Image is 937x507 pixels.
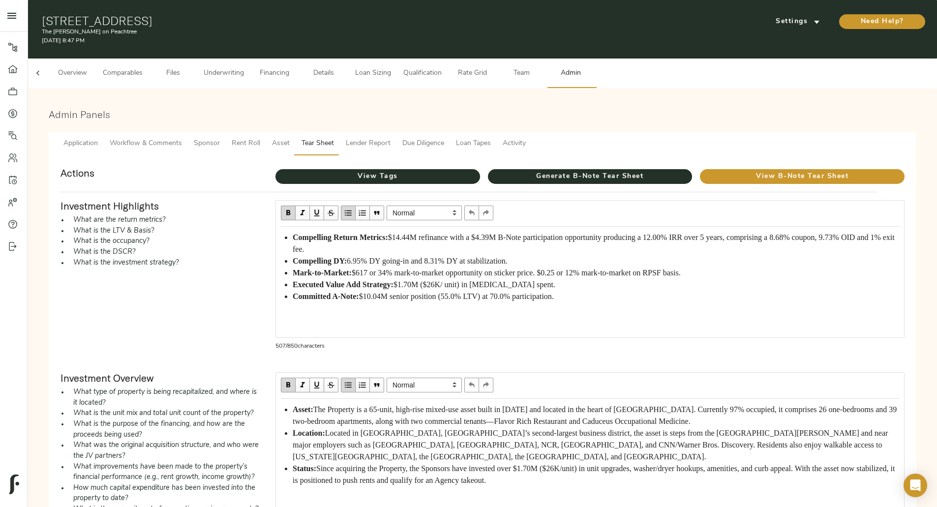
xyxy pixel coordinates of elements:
strong: Investment Overview [60,372,153,384]
span: The Property is a 65-unit, high-rise mixed-use asset built in [DATE] and located in the heart of ... [293,405,899,425]
span: Application [63,138,98,150]
span: Since acquiring the Property, the Sponsors have invested over $1.70M ($26K/unit) in unit upgrades... [293,464,897,484]
span: Settings [771,16,825,28]
button: Strikethrough [324,378,338,392]
button: UL [341,206,356,220]
span: View Tags [275,171,480,183]
li: What is the occupancy? [68,236,260,247]
span: Compelling DY: [293,257,347,265]
button: Need Help? [839,14,925,29]
button: Underline [310,206,324,220]
span: Details [305,67,342,80]
span: Activity [503,138,526,150]
span: Financing [256,67,293,80]
button: View Tags [275,169,480,184]
select: Block type [387,378,462,392]
p: The [PERSON_NAME] on Peachtree [42,28,630,36]
span: Admin [552,67,589,80]
span: Committed A-Note: [293,292,359,300]
span: Sponsor [194,138,220,150]
button: Undo [464,206,479,220]
span: Qualification [403,67,442,80]
h1: [STREET_ADDRESS] [42,14,630,28]
li: What is the purpose of the financing, and how are the proceeds being used? [68,419,260,440]
span: Files [154,67,192,80]
span: Due Diligence [402,138,444,150]
span: Lender Report [346,138,391,150]
span: Asset [272,138,290,150]
strong: Investment Highlights [60,200,159,212]
span: $14.44M refinance with a $4.39M B-Note participation opportunity producing a 12.00% IRR over 5 ye... [293,233,897,253]
button: Blockquote [370,206,384,220]
button: UL [341,378,356,392]
span: Tear Sheet [302,138,334,150]
li: What is the unit mix and total unit count of the property? [68,408,260,419]
button: Bold [281,378,296,392]
button: Redo [479,206,493,220]
button: Settings [761,14,835,29]
button: Bold [281,206,296,220]
span: Asset: [293,405,313,414]
li: What is the LTV & Basis? [68,226,260,237]
span: Need Help? [849,16,915,28]
h3: Admin Panels [49,109,916,120]
span: 6.95% DY going-in and 8.31% DY at stabilization. [347,257,508,265]
span: Location: [293,429,325,437]
button: Underline [310,378,324,392]
button: Generate B-Note Tear Sheet [488,169,693,184]
button: Italic [296,206,310,220]
div: Edit text [276,399,904,491]
span: Mark-to-Market: [293,268,352,277]
li: What is the investment strategy? [68,258,260,268]
span: Comparables [103,67,143,80]
span: Normal [387,378,462,392]
li: What type of property is being recapitalized, and where is it located? [68,387,260,408]
li: What was the original acquisition structure, and who were the JV partners? [68,440,260,461]
div: Edit text [276,227,904,307]
button: OL [356,378,370,392]
p: [DATE] 8:47 PM [42,36,630,45]
span: Loan Sizing [354,67,392,80]
span: Generate B-Note Tear Sheet [488,171,693,183]
button: View B-Note Tear Sheet [700,169,905,184]
button: Blockquote [370,378,384,392]
button: Italic [296,378,310,392]
span: $10.04M senior position (55.0% LTV) at 70.0% participation. [359,292,554,300]
span: Normal [387,206,462,220]
span: $617 or 34% mark-to-market opportunity on sticker price. $0.25 or 12% mark-to-market on RPSF basis. [352,268,681,277]
img: logo [9,475,19,494]
span: Underwriting [204,67,244,80]
button: Undo [464,378,479,392]
li: What is the DSCR? [68,247,260,258]
span: Compelling Return Metrics: [293,233,388,241]
button: Redo [479,378,493,392]
span: Rate Grid [453,67,491,80]
select: Block type [387,206,462,220]
p: 507 / 850 characters [275,342,905,351]
span: Executed Value Add Strategy: [293,280,393,289]
span: Overview [54,67,91,80]
span: Status: [293,464,316,473]
span: Located in [GEOGRAPHIC_DATA], [GEOGRAPHIC_DATA]’s second-largest business district, the asset is ... [293,429,890,461]
strong: Actions [60,167,94,179]
li: What improvements have been made to the property’s financial performance (e.g., rent growth, inco... [68,462,260,483]
span: Team [503,67,540,80]
button: Strikethrough [324,206,338,220]
span: Workflow & Comments [110,138,182,150]
li: What are the return metrics? [68,215,260,226]
span: Rent Roll [232,138,260,150]
span: View B-Note Tear Sheet [700,171,905,183]
span: $1.70M ($26K/ unit) in [MEDICAL_DATA] spent. [393,280,555,289]
li: How much capital expenditure has been invested into the property to date? [68,483,260,504]
div: Open Intercom Messenger [904,474,927,497]
span: Loan Tapes [456,138,491,150]
button: OL [356,206,370,220]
